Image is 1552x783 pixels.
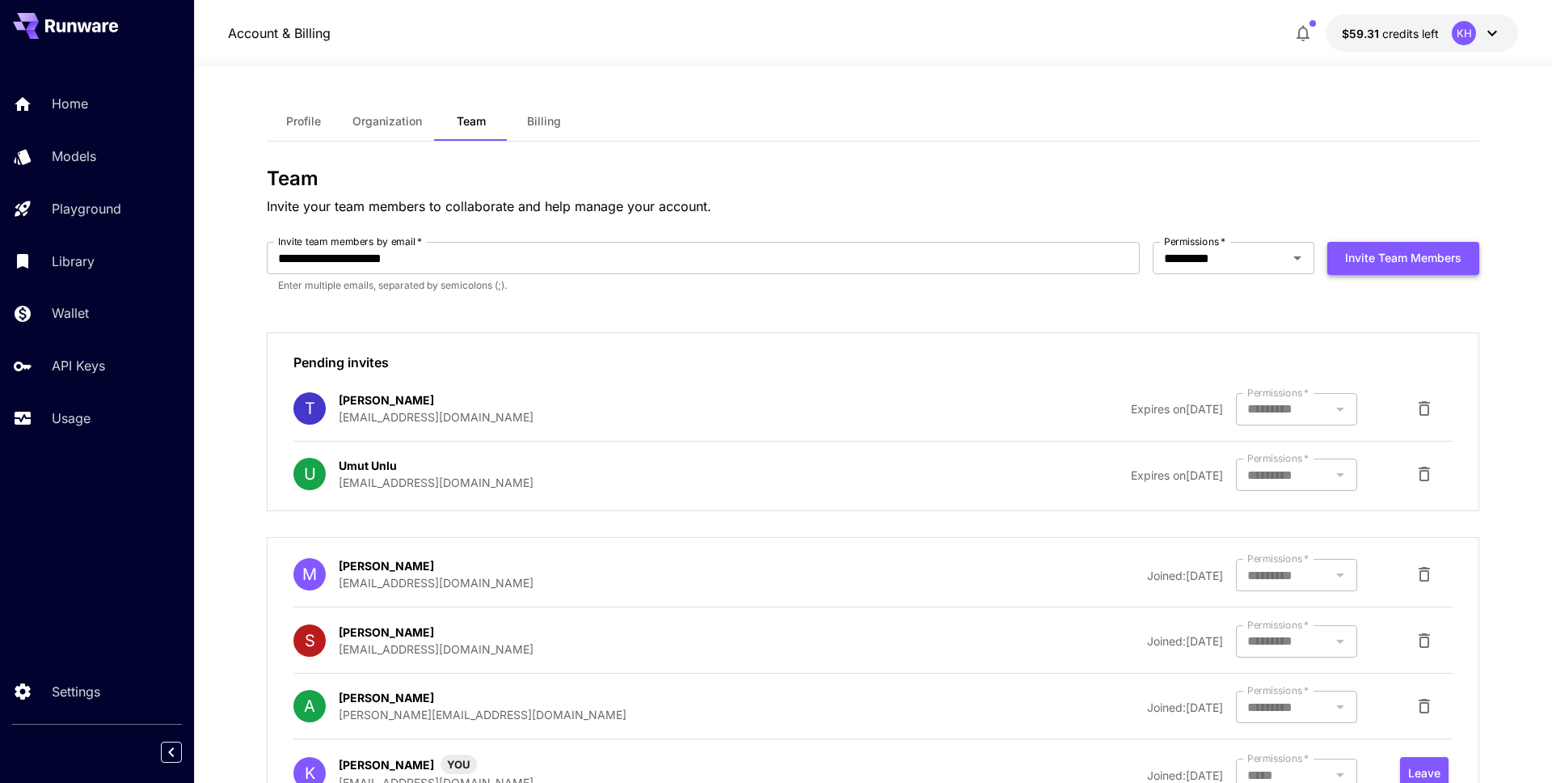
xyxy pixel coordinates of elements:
label: Permissions [1247,751,1309,765]
p: Models [52,146,96,166]
span: Joined: [DATE] [1147,768,1223,782]
label: Permissions [1247,684,1309,697]
div: T [293,392,326,425]
span: Expires on [DATE] [1131,402,1223,416]
p: Pending invites [293,353,1453,372]
p: [EMAIL_ADDRESS][DOMAIN_NAME] [339,408,533,425]
label: Invite team members by email [278,235,422,248]
p: Invite your team members to collaborate and help manage your account. [267,197,1479,216]
button: Collapse sidebar [161,742,182,763]
div: Collapse sidebar [173,738,194,767]
p: [EMAIL_ADDRESS][DOMAIN_NAME] [339,641,533,658]
p: Umut Unlu [339,457,397,474]
p: Library [52,252,95,271]
p: Home [52,94,88,113]
span: credits left [1382,27,1439,40]
span: Joined: [DATE] [1147,569,1223,582]
span: Joined: [DATE] [1147,700,1223,714]
div: A [293,690,326,722]
label: Permissions [1247,552,1309,565]
p: [PERSON_NAME][EMAIL_ADDRESS][DOMAIN_NAME] [339,706,626,723]
p: Playground [52,199,121,218]
div: U [293,458,326,490]
p: [PERSON_NAME] [339,756,434,773]
span: Expires on [DATE] [1131,468,1223,482]
span: Team [457,114,486,129]
p: [EMAIL_ADDRESS][DOMAIN_NAME] [339,474,533,491]
span: Profile [286,114,321,129]
button: Open [1286,247,1309,269]
p: Wallet [52,303,89,323]
div: $59.30819 [1342,25,1439,42]
p: API Keys [52,356,105,375]
p: [EMAIL_ADDRESS][DOMAIN_NAME] [339,574,533,591]
p: [PERSON_NAME] [339,689,434,706]
h3: Team [267,167,1479,190]
span: YOU [441,757,477,773]
div: M [293,558,326,590]
p: [PERSON_NAME] [339,624,434,641]
p: Settings [52,682,100,701]
span: Joined: [DATE] [1147,634,1223,648]
span: Organization [352,114,422,129]
button: Invite team members [1327,242,1479,275]
label: Permissions [1247,618,1309,632]
nav: breadcrumb [228,23,331,43]
p: Enter multiple emails, separated by semicolons (;). [278,277,1128,294]
p: [PERSON_NAME] [339,557,434,574]
p: [PERSON_NAME] [339,391,434,408]
label: Permissions [1164,235,1225,248]
p: Usage [52,408,91,428]
span: Billing [527,114,561,129]
div: S [293,624,326,657]
label: Permissions [1247,386,1309,400]
label: Permissions [1247,451,1309,465]
div: KH [1452,21,1476,45]
span: $59.31 [1342,27,1382,40]
button: $59.30819KH [1326,15,1518,52]
a: Account & Billing [228,23,331,43]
